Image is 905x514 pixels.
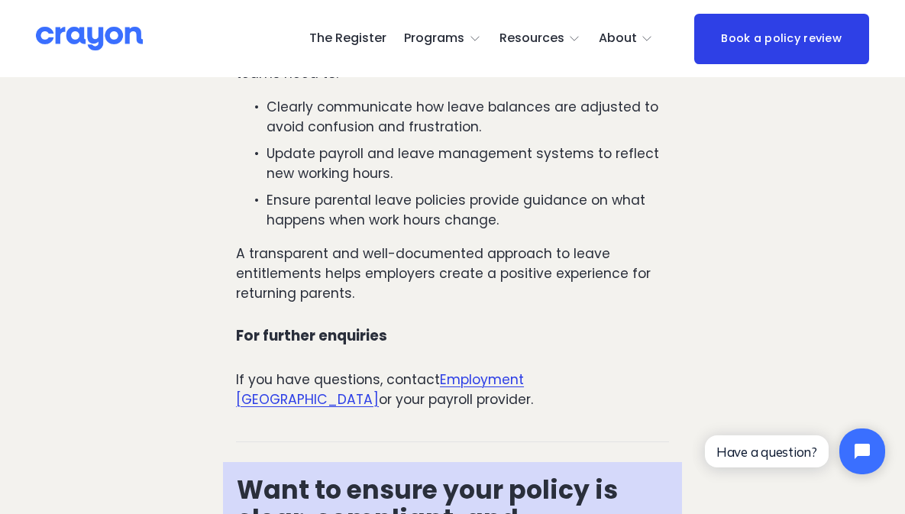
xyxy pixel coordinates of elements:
p: A transparent and well-documented approach to leave entitlements helps employers create a positiv... [236,244,669,303]
a: folder dropdown [499,27,581,51]
p: Ensure parental leave policies provide guidance on what happens when work hours change. [267,190,669,230]
a: Employment [GEOGRAPHIC_DATA] [236,370,524,409]
img: Crayon [36,25,143,52]
p: Clearly communicate how leave balances are adjusted to avoid confusion and frustration. [267,97,669,137]
span: Resources [499,27,564,50]
p: Update payroll and leave management systems to reflect new working hours. [267,144,669,183]
span: About [599,27,637,50]
iframe: Tidio Chat [692,415,898,487]
a: folder dropdown [404,27,481,51]
strong: For further enquiries [236,325,387,346]
a: The Register [309,27,386,51]
a: folder dropdown [599,27,654,51]
span: Programs [404,27,464,50]
p: If you have questions, contact or your payroll provider. [236,370,669,409]
a: Book a policy review [694,14,869,64]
